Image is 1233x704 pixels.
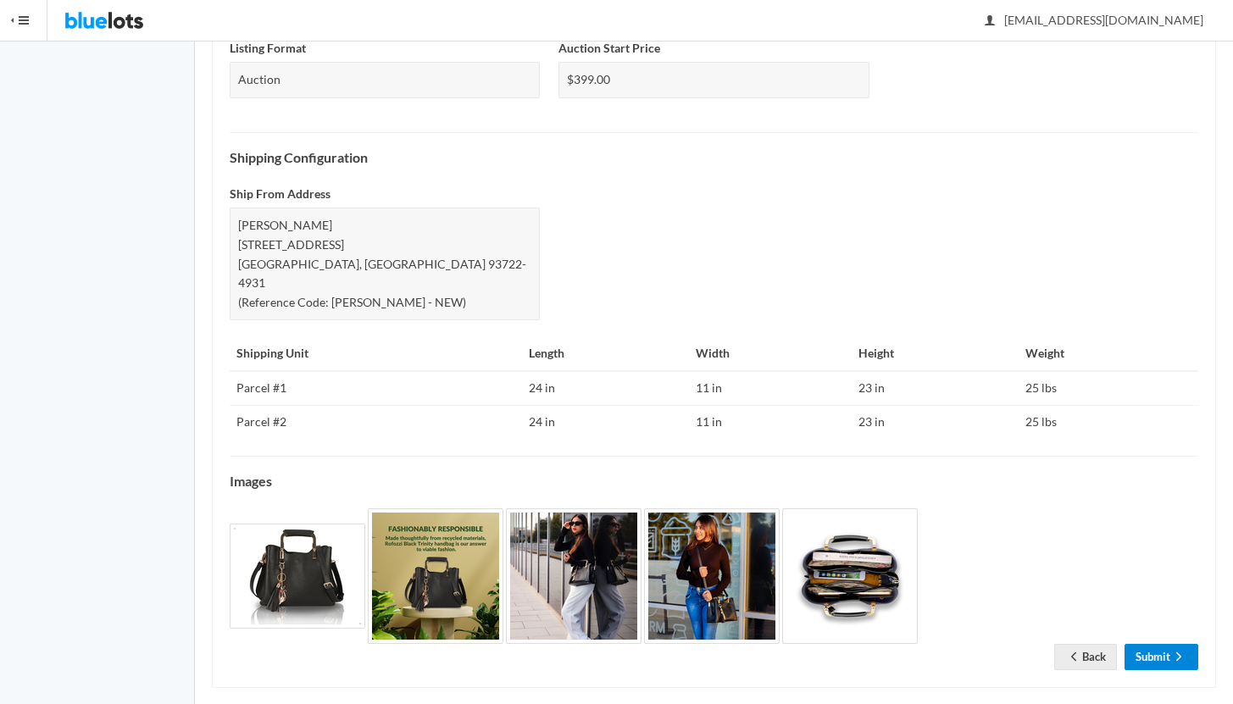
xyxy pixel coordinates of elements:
td: Parcel #2 [230,405,522,438]
td: 23 in [852,371,1019,405]
th: Width [689,337,851,371]
div: Auction [230,62,540,98]
img: cd634750-52cc-4159-a4fb-92eb863efa97-1731135555.jpg [506,508,641,644]
h4: Shipping Configuration [230,150,1198,165]
span: [EMAIL_ADDRESS][DOMAIN_NAME] [986,13,1203,27]
div: [PERSON_NAME] [STREET_ADDRESS] [GEOGRAPHIC_DATA], [GEOGRAPHIC_DATA] 93722-4931 (Reference Code: [... [230,208,540,320]
td: 25 lbs [1019,371,1198,405]
th: Length [522,337,690,371]
th: Height [852,337,1019,371]
td: Parcel #1 [230,371,522,405]
td: 23 in [852,405,1019,438]
ion-icon: arrow forward [1170,650,1187,666]
img: 35ee40a1-4f67-4ea1-bd51-f412fe6d1887-1731135556.jpg [644,508,780,644]
ion-icon: arrow back [1065,650,1082,666]
th: Weight [1019,337,1198,371]
a: arrow backBack [1054,644,1117,670]
ion-icon: person [981,14,998,30]
img: c7e19c4a-0096-401a-b74a-e58a21683967-1731135554.jpg [368,508,503,644]
label: Ship From Address [230,185,330,204]
a: Submitarrow forward [1125,644,1198,670]
label: Auction Start Price [558,39,660,58]
td: 24 in [522,371,690,405]
div: $399.00 [558,62,869,98]
label: Listing Format [230,39,306,58]
img: 6c2dfb40-778e-4c25-afc0-8212ee260cec-1731135556.jpg [782,508,918,644]
h4: Images [230,474,1198,489]
img: bf2101ee-58b1-4b77-8e9a-4aeaaf4967f4-1731135554.jpg [230,524,365,629]
td: 25 lbs [1019,405,1198,438]
td: 11 in [689,371,851,405]
td: 11 in [689,405,851,438]
td: 24 in [522,405,690,438]
th: Shipping Unit [230,337,522,371]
